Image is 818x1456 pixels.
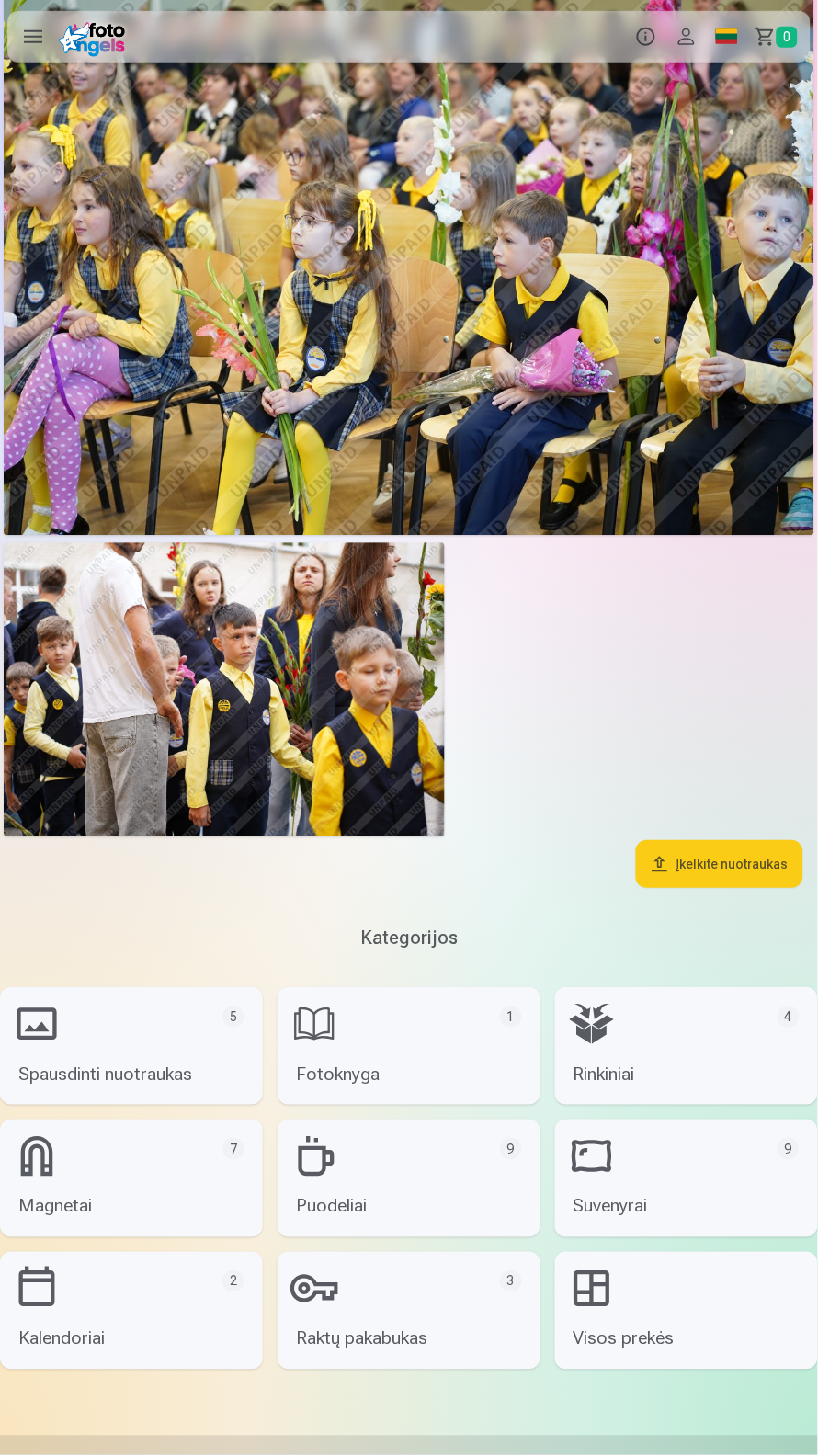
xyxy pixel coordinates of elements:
div: 4 [778,1007,800,1029]
div: 5 [222,1007,244,1029]
div: 7 [222,1139,244,1161]
a: Raktų pakabukas3 [278,1253,540,1371]
button: Profilis [666,11,707,63]
img: /fa2 [59,17,131,57]
button: Info [626,11,666,63]
div: 3 [500,1271,522,1293]
a: Rinkiniai4 [555,988,818,1106]
button: Įkelkite nuotraukas [636,841,803,889]
div: 2 [222,1271,244,1293]
a: Krepšelis0 [747,11,811,63]
a: Suvenyrai9 [555,1120,818,1238]
a: Visos prekės [555,1253,818,1371]
a: Fotoknyga1 [278,988,540,1106]
div: 9 [500,1139,522,1161]
div: 9 [778,1139,800,1161]
span: 0 [777,27,798,48]
a: Global [707,11,747,63]
a: Puodeliai9 [278,1120,540,1238]
div: 1 [500,1007,522,1029]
